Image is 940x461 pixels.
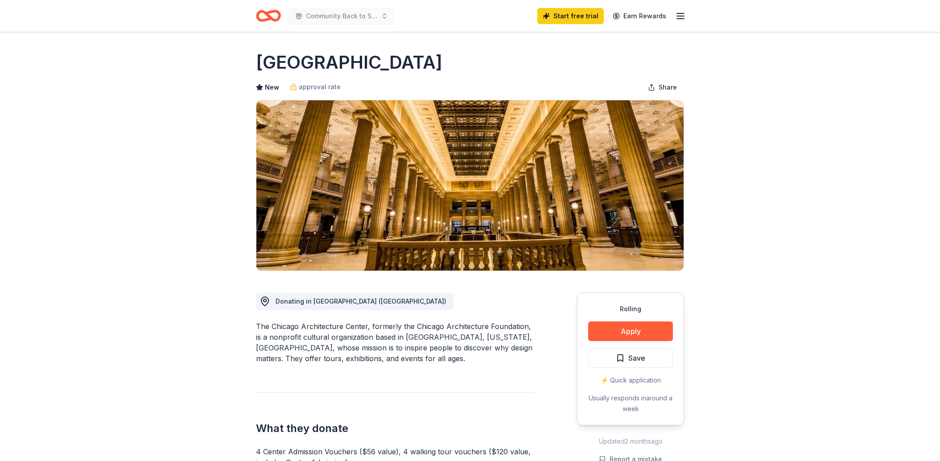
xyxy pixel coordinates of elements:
[299,82,341,92] span: approval rate
[288,7,395,25] button: Community Back to School
[256,50,442,75] h1: [GEOGRAPHIC_DATA]
[256,5,281,26] a: Home
[607,8,672,24] a: Earn Rewards
[588,393,673,414] div: Usually responds in around a week
[256,321,534,364] div: The Chicago Architecture Center, formerly the Chicago Architecture Foundation, is a nonprofit cul...
[628,352,645,364] span: Save
[588,321,673,341] button: Apply
[641,78,684,96] button: Share
[577,436,684,447] div: Updated 2 months ago
[290,82,341,92] a: approval rate
[537,8,604,24] a: Start free trial
[306,11,377,21] span: Community Back to School
[256,100,684,271] img: Image for Chicago Architecture Center
[659,82,677,93] span: Share
[256,421,534,436] h2: What they donate
[588,348,673,368] button: Save
[276,297,446,305] span: Donating in [GEOGRAPHIC_DATA] ([GEOGRAPHIC_DATA])
[588,304,673,314] div: Rolling
[588,375,673,386] div: ⚡️ Quick application
[265,82,279,93] span: New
